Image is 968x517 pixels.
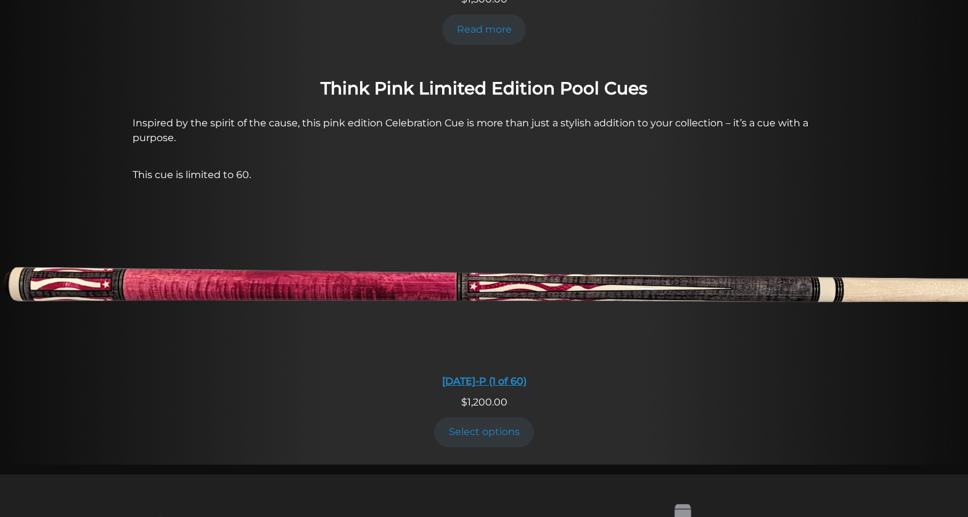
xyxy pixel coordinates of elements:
a: Read more about “HERO 2 (Limited to 25) - SOLD OUT” [442,14,526,44]
p: Inspired by the spirit of the cause, this pink edition Celebration Cue is more than just a stylis... [133,116,835,145]
span: $ [461,396,467,408]
a: Add to cart: “DEC6-P (1 of 60)” [434,417,534,447]
span: 1,200.00 [461,396,507,408]
p: This cue is limited to 60. [133,168,835,182]
strong: Think Pink Limited Edition Pool Cues [321,78,647,99]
